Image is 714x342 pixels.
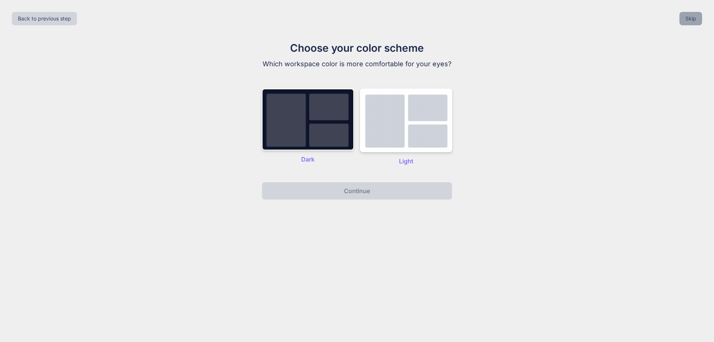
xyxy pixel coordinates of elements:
[262,155,354,164] p: Dark
[262,89,354,150] img: dark
[360,157,452,166] p: Light
[344,186,370,195] p: Continue
[232,40,482,56] h1: Choose your color scheme
[232,59,482,69] p: Which workspace color is more comfortable for your eyes?
[262,182,452,200] button: Continue
[679,12,702,25] button: Skip
[360,89,452,152] img: dark
[12,12,77,25] button: Back to previous step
